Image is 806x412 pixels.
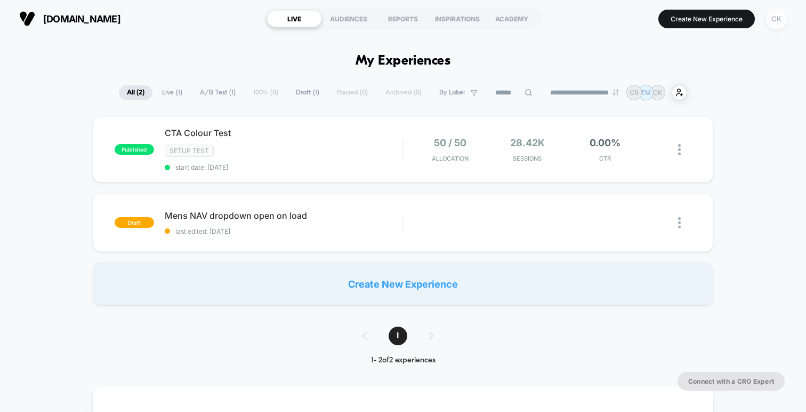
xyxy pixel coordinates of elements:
span: Sessions [491,155,563,162]
span: Allocation [432,155,469,162]
div: 1 - 2 of 2 experiences [352,356,455,365]
button: Play, NEW DEMO 2025-VEED.mp4 [5,209,22,226]
span: 28.42k [510,137,545,148]
p: CK [653,89,662,97]
h1: My Experiences [356,53,451,69]
span: draft [115,217,154,228]
span: All ( 2 ) [119,85,152,100]
span: [DOMAIN_NAME] [43,13,120,25]
div: LIVE [267,10,321,27]
div: Duration [285,212,313,224]
button: Play, NEW DEMO 2025-VEED.mp4 [193,103,219,129]
img: Visually logo [19,11,35,27]
span: 0.00% [590,137,620,148]
span: CTR [569,155,641,162]
span: A/B Test ( 1 ) [192,85,244,100]
span: CTA Colour Test [165,128,402,138]
div: CK [766,9,787,29]
div: INSPIRATIONS [430,10,485,27]
div: ACADEMY [485,10,539,27]
span: Mens NAV dropdown open on load [165,210,402,221]
input: Volume [334,213,366,223]
button: CK [763,8,790,30]
button: Connect with a CRO Expert [678,372,785,391]
span: last edited: [DATE] [165,227,402,235]
img: close [678,144,681,155]
span: Draft ( 1 ) [288,85,327,100]
span: By Label [439,89,465,97]
p: CR [630,89,639,97]
button: [DOMAIN_NAME] [16,10,124,27]
span: 50 / 50 [434,137,466,148]
span: SETUP TEST [165,145,214,157]
button: Create New Experience [658,10,755,28]
input: Seek [8,195,405,205]
div: Current time [259,212,284,224]
span: 1 [389,327,407,345]
span: Live ( 1 ) [154,85,190,100]
img: close [678,217,681,228]
span: published [115,144,154,155]
div: Create New Experience [93,263,713,305]
span: start date: [DATE] [165,163,402,171]
p: TM [641,89,651,97]
div: AUDIENCES [321,10,376,27]
div: REPORTS [376,10,430,27]
img: end [612,89,619,96]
